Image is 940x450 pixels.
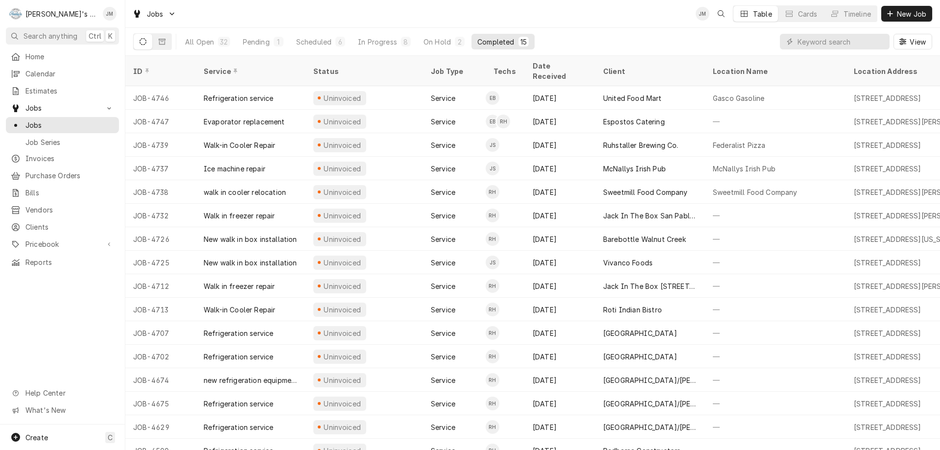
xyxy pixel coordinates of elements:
[854,328,921,338] div: [STREET_ADDRESS]
[895,9,928,19] span: New Job
[713,66,836,76] div: Location Name
[125,274,196,298] div: JOB-4712
[525,110,595,133] div: [DATE]
[323,352,362,362] div: Uninvoiced
[798,34,885,49] input: Keyword search
[6,48,119,65] a: Home
[6,219,119,235] a: Clients
[25,188,114,198] span: Bills
[431,352,455,362] div: Service
[125,180,196,204] div: JOB-4738
[713,93,764,103] div: Gasco Gasoline
[204,211,275,221] div: Walk in freezer repair
[108,432,113,443] span: C
[431,281,455,291] div: Service
[486,256,499,269] div: JS
[486,162,499,175] div: JS
[431,234,455,244] div: Service
[533,61,586,81] div: Date Received
[431,211,455,221] div: Service
[696,7,709,21] div: JM
[486,91,499,105] div: Eli Baldwin's Avatar
[854,258,921,268] div: [STREET_ADDRESS]
[103,7,117,21] div: Jim McIntyre's Avatar
[25,9,97,19] div: [PERSON_NAME]'s Commercial Refrigeration
[854,93,921,103] div: [STREET_ADDRESS]
[486,115,499,128] div: Eli Baldwin's Avatar
[603,164,666,174] div: McNallys Irish Pub
[486,397,499,410] div: RH
[125,133,196,157] div: JOB-4739
[6,83,119,99] a: Estimates
[6,100,119,116] a: Go to Jobs
[108,31,113,41] span: K
[603,399,697,409] div: [GEOGRAPHIC_DATA]/[PERSON_NAME][GEOGRAPHIC_DATA]
[854,422,921,432] div: [STREET_ADDRESS]
[6,185,119,201] a: Bills
[854,352,921,362] div: [STREET_ADDRESS]
[6,117,119,133] a: Jobs
[323,117,362,127] div: Uninvoiced
[486,279,499,293] div: Rudy Herrera's Avatar
[477,37,514,47] div: Completed
[25,239,99,249] span: Pricebook
[486,350,499,363] div: Rudy Herrera's Avatar
[6,202,119,218] a: Vendors
[323,305,362,315] div: Uninvoiced
[705,298,846,321] div: —
[696,7,709,21] div: Jim McIntyre's Avatar
[6,167,119,184] a: Purchase Orders
[486,326,499,340] div: Rudy Herrera's Avatar
[713,6,729,22] button: Open search
[525,274,595,298] div: [DATE]
[486,303,499,316] div: RH
[323,258,362,268] div: Uninvoiced
[486,373,499,387] div: RH
[525,204,595,227] div: [DATE]
[525,251,595,274] div: [DATE]
[125,345,196,368] div: JOB-4702
[603,66,695,76] div: Client
[25,222,114,232] span: Clients
[486,303,499,316] div: Rudy Herrera's Avatar
[25,170,114,181] span: Purchase Orders
[25,69,114,79] span: Calendar
[204,234,297,244] div: New walk in box installation
[486,420,499,434] div: Rudy Herrera's Avatar
[705,321,846,345] div: —
[854,375,921,385] div: [STREET_ADDRESS]
[486,279,499,293] div: RH
[23,31,77,41] span: Search anything
[6,385,119,401] a: Go to Help Center
[431,375,455,385] div: Service
[705,110,846,133] div: —
[603,211,697,221] div: Jack In The Box San Pablo Ca.
[603,258,653,268] div: Vivanco Foods
[9,7,23,21] div: Rudy's Commercial Refrigeration's Avatar
[486,420,499,434] div: RH
[204,399,273,409] div: Refrigeration service
[713,187,798,197] div: Sweetmill Food Company
[525,227,595,251] div: [DATE]
[6,254,119,270] a: Reports
[525,392,595,415] div: [DATE]
[525,133,595,157] div: [DATE]
[133,66,186,76] div: ID
[204,281,275,291] div: Walk in freezer repair
[125,110,196,133] div: JOB-4747
[603,352,677,362] div: [GEOGRAPHIC_DATA]
[496,115,510,128] div: Rudy Herrera's Avatar
[323,234,362,244] div: Uninvoiced
[457,37,463,47] div: 2
[486,256,499,269] div: Jose Sanchez's Avatar
[705,392,846,415] div: —
[25,257,114,267] span: Reports
[486,232,499,246] div: RH
[204,375,298,385] div: new refrigeration equipment installation
[25,103,99,113] span: Jobs
[525,298,595,321] div: [DATE]
[323,281,362,291] div: Uninvoiced
[431,66,478,76] div: Job Type
[323,140,362,150] div: Uninvoiced
[705,368,846,392] div: —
